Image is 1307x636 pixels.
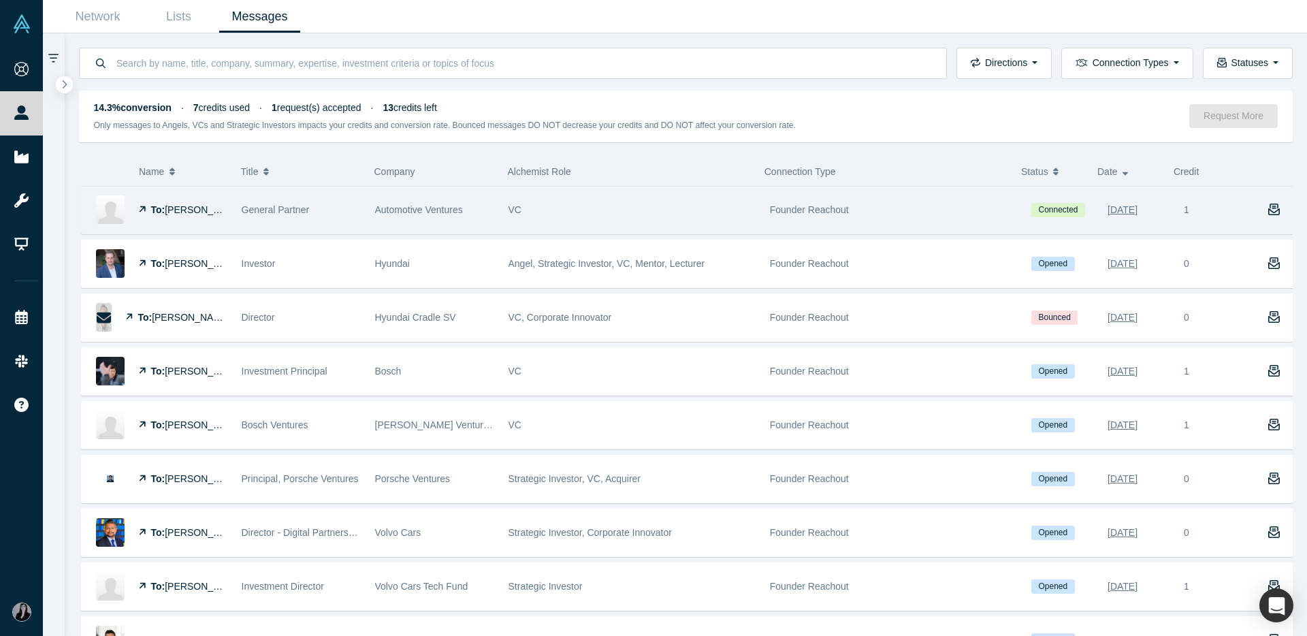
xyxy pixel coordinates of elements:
div: 0 [1184,257,1189,271]
span: [PERSON_NAME] [PERSON_NAME] [152,312,311,323]
div: [DATE] [1108,306,1137,330]
span: Opened [1031,418,1075,432]
div: [DATE] [1108,575,1137,599]
span: Founder Reachout [770,473,849,484]
span: Founder Reachout [770,366,849,377]
button: Status [1021,157,1083,186]
span: Founder Reachout [770,527,849,538]
img: Steve Greenfield's Profile Image [96,195,125,224]
span: Principal, Porsche Ventures [242,473,359,484]
span: credits left [383,102,436,113]
strong: To: [151,581,165,592]
span: · [371,102,374,113]
span: Opened [1031,526,1075,540]
span: VC [509,366,521,377]
strong: To: [151,204,165,215]
span: VC, Corporate Innovator [509,312,612,323]
div: [DATE] [1108,198,1137,222]
span: Hyundai [375,258,410,269]
button: Title [241,157,360,186]
strong: To: [151,258,165,269]
img: Andrew Gilchrist's Profile Image [96,572,125,601]
strong: To: [151,473,165,484]
input: Search by name, title, company, summary, expertise, investment criteria or topics of focus [115,47,932,79]
strong: To: [151,419,165,430]
span: [PERSON_NAME] [165,204,243,215]
strong: To: [151,366,165,377]
span: Connection Type [764,166,836,177]
a: Network [57,1,138,33]
span: Opened [1031,257,1075,271]
span: [PERSON_NAME] [165,258,243,269]
strong: To: [138,312,152,323]
span: Credit [1174,166,1199,177]
span: VC [509,419,521,430]
strong: To: [151,527,165,538]
small: Only messages to Angels, VCs and Strategic Investors impacts your credits and conversion rate. Bo... [94,121,796,130]
span: request(s) accepted [272,102,361,113]
span: Bosch Ventures [242,419,308,430]
span: Connected [1031,203,1085,217]
span: [PERSON_NAME] [165,419,243,430]
span: Founder Reachout [770,258,849,269]
img: Saurabh Jain's Profile Image [96,518,125,547]
div: 0 [1184,526,1189,540]
span: Opened [1031,472,1075,486]
span: Opened [1031,579,1075,594]
span: Director [242,312,275,323]
span: Bounced [1031,311,1078,325]
div: [DATE] [1108,360,1137,383]
div: [DATE] [1108,521,1137,545]
div: 1 [1177,187,1253,234]
a: Lists [138,1,219,33]
span: · [259,102,262,113]
strong: 13 [383,102,393,113]
span: [PERSON_NAME] [165,473,243,484]
button: Connection Types [1061,48,1193,79]
span: Strategic Investor, VC, Acquirer [509,473,641,484]
img: Alessandro Zago's Profile Image [96,249,125,278]
span: [PERSON_NAME] [165,581,243,592]
span: [PERSON_NAME] [165,527,243,538]
button: Name [139,157,227,186]
button: Date [1097,157,1159,186]
div: 1 [1177,348,1253,395]
span: Porsche Ventures [375,473,451,484]
span: Title [241,157,259,186]
span: Founder Reachout [770,312,849,323]
div: [DATE] [1108,413,1137,437]
span: Volvo Cars [375,527,421,538]
div: [DATE] [1108,467,1137,491]
span: Investment Principal [242,366,327,377]
span: Alchemist Role [508,166,571,177]
img: Gitte Bedford's Profile Image [96,411,125,439]
span: Status [1021,157,1048,186]
span: [PERSON_NAME] Venture Capital [375,419,521,430]
span: Name [139,157,164,186]
strong: 14.3% conversion [94,102,172,113]
div: [DATE] [1108,252,1137,276]
div: 1 [1177,402,1253,449]
span: Founder Reachout [770,419,849,430]
span: Bosch [375,366,402,377]
span: Company [374,166,415,177]
span: Volvo Cars Tech Fund [375,581,468,592]
img: Jeff Yu's Profile Image [96,357,125,385]
img: Selen Zengin's Account [12,603,31,622]
button: Statuses [1203,48,1293,79]
span: · [181,102,184,113]
span: Angel, Strategic Investor, VC, Mentor, Lecturer [509,258,705,269]
div: 0 [1184,472,1189,486]
span: Founder Reachout [770,581,849,592]
div: 0 [1184,311,1189,325]
span: Strategic Investor, Corporate Innovator [509,527,672,538]
span: Investment Director [242,581,324,592]
img: Alchemist Vault Logo [12,14,31,33]
span: General Partner [242,204,310,215]
a: Messages [219,1,300,33]
span: Date [1097,157,1118,186]
span: VC [509,204,521,215]
span: Opened [1031,364,1075,379]
span: [PERSON_NAME] [165,366,243,377]
span: credits used [193,102,250,113]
